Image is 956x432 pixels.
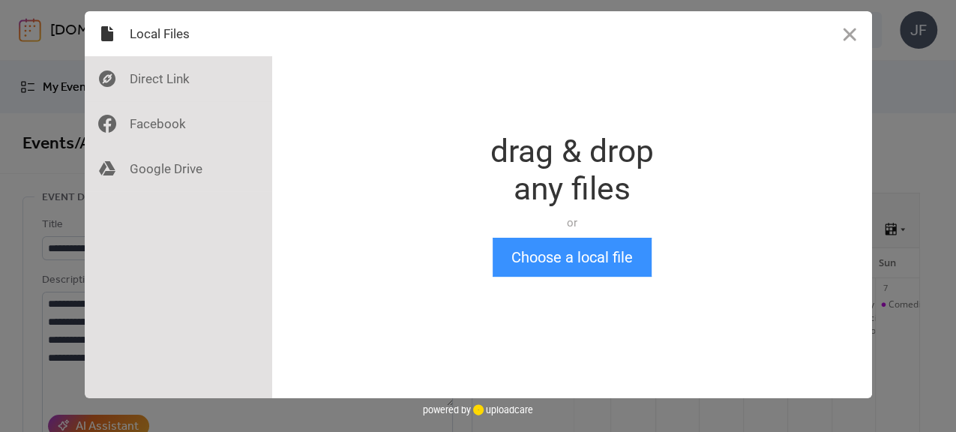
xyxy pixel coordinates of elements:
[85,56,272,101] div: Direct Link
[85,146,272,191] div: Google Drive
[85,101,272,146] div: Facebook
[827,11,872,56] button: Close
[85,11,272,56] div: Local Files
[490,215,654,230] div: or
[493,238,652,277] button: Choose a local file
[471,404,533,415] a: uploadcare
[490,133,654,208] div: drag & drop any files
[423,398,533,421] div: powered by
